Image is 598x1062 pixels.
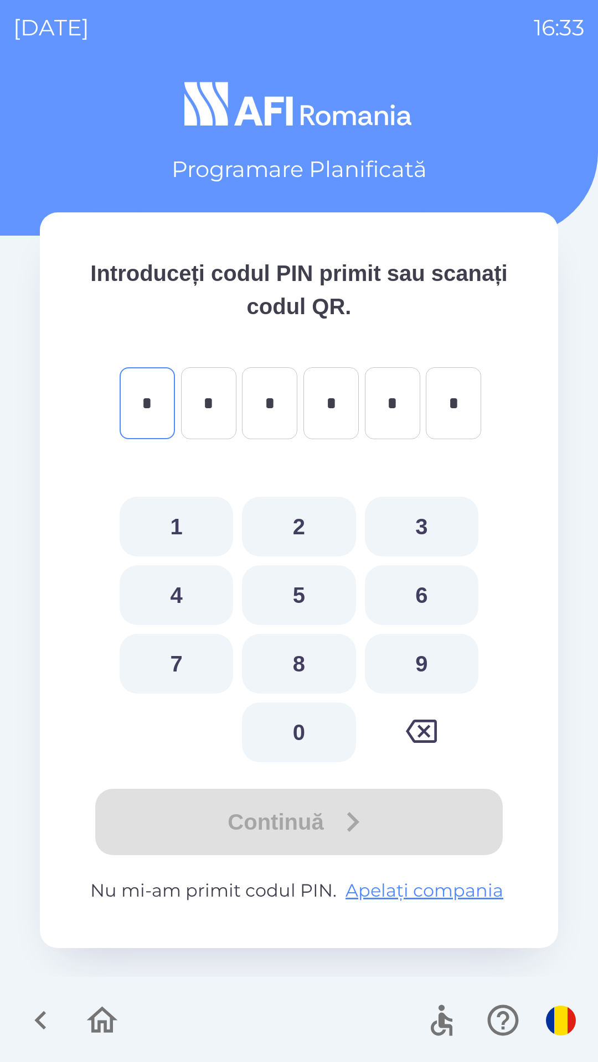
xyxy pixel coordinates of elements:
[242,497,355,556] button: 2
[365,497,478,556] button: 3
[120,497,233,556] button: 1
[242,702,355,762] button: 0
[242,565,355,625] button: 5
[546,1006,576,1035] img: ro flag
[534,11,585,44] p: 16:33
[172,153,427,186] p: Programare Planificată
[365,565,478,625] button: 6
[242,634,355,694] button: 8
[40,77,558,131] img: Logo
[84,257,514,323] p: Introduceți codul PIN primit sau scanați codul QR.
[341,877,508,904] button: Apelați compania
[365,634,478,694] button: 9
[120,634,233,694] button: 7
[120,565,233,625] button: 4
[84,877,514,904] p: Nu mi-am primit codul PIN.
[13,11,89,44] p: [DATE]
